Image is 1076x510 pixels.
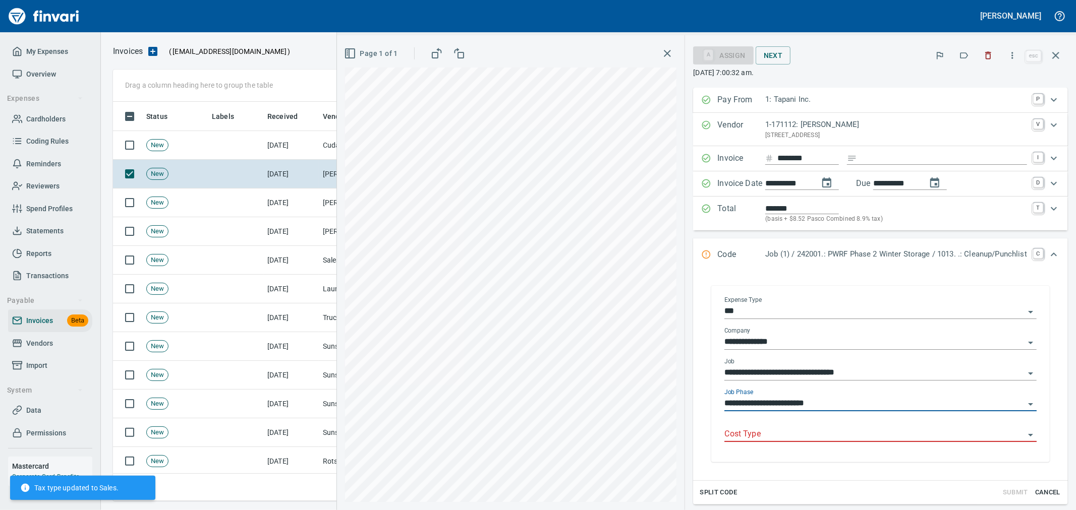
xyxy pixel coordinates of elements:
[756,46,791,65] button: Next
[26,427,66,439] span: Permissions
[26,135,69,148] span: Coding Rules
[981,11,1041,21] h5: [PERSON_NAME]
[1033,94,1043,104] a: P
[147,370,168,380] span: New
[8,422,92,444] a: Permissions
[8,40,92,63] a: My Expenses
[1024,397,1038,411] button: Open
[26,404,41,417] span: Data
[147,256,168,265] span: New
[8,242,92,265] a: Reports
[26,359,47,372] span: Import
[147,428,168,437] span: New
[7,384,83,397] span: System
[8,309,92,332] a: InvoicesBeta
[125,80,273,90] p: Drag a column heading here to group the table
[323,110,382,122] span: Vendor / From
[765,119,1027,131] p: 1-171112: [PERSON_NAME]
[263,217,319,246] td: [DATE]
[147,457,168,466] span: New
[717,94,765,107] p: Pay From
[693,197,1068,230] div: Expand
[147,313,168,323] span: New
[26,225,64,237] span: Statements
[717,152,765,165] p: Invoice
[20,483,119,493] span: Tax type updated to Sales.
[26,68,56,81] span: Overview
[8,220,92,242] a: Statements
[146,110,181,122] span: Status
[724,359,735,365] label: Job
[1026,50,1041,61] a: esc
[8,354,92,377] a: Import
[765,131,1027,141] p: [STREET_ADDRESS]
[319,303,420,332] td: TruckPro LLC dba Six States Distributors Inc (1-10953)
[1024,336,1038,350] button: Open
[67,315,88,327] span: Beta
[26,247,51,260] span: Reports
[319,361,420,390] td: Sunstate Equipment Co (1-30297)
[212,110,234,122] span: Labels
[929,44,951,67] button: Flag
[147,227,168,236] span: New
[346,47,398,60] span: Page 1 of 1
[8,63,92,86] a: Overview
[26,314,53,327] span: Invoices
[8,108,92,131] a: Cardholders
[717,177,765,190] p: Invoice Date
[267,110,298,122] span: Received
[8,175,92,198] a: Reviewers
[8,198,92,220] a: Spend Profiles
[26,45,68,58] span: My Expenses
[1033,248,1043,259] a: C
[7,294,83,307] span: Payable
[26,203,73,215] span: Spend Profiles
[765,214,1027,224] p: (basis + $8.52 Pasco Combined 8.9% tax)
[143,45,163,57] button: Upload an Invoice
[319,217,420,246] td: [PERSON_NAME] Machinery Inc (1-10774)
[1034,487,1061,498] span: Cancel
[693,171,1068,197] div: Expand
[8,153,92,175] a: Reminders
[765,152,773,164] svg: Invoice number
[267,110,311,122] span: Received
[764,49,783,62] span: Next
[1033,177,1043,187] a: D
[8,332,92,355] a: Vendors
[7,92,83,105] span: Expenses
[953,44,975,67] button: Labels
[12,461,92,472] h6: Mastercard
[693,88,1068,113] div: Expand
[8,399,92,422] a: Data
[147,141,168,150] span: New
[319,447,420,476] td: Rotschy Incorporated (1-10903)
[1024,428,1038,442] button: Open
[693,113,1068,146] div: Expand
[978,8,1044,24] button: [PERSON_NAME]
[113,45,143,57] p: Invoices
[342,44,402,63] button: Page 1 of 1
[765,94,1027,105] p: 1: Tapani Inc.
[1033,152,1043,162] a: I
[172,46,288,56] span: [EMAIL_ADDRESS][DOMAIN_NAME]
[263,303,319,332] td: [DATE]
[319,390,420,418] td: Sunstate Equipment Co (1-30297)
[263,390,319,418] td: [DATE]
[163,46,291,56] p: ( )
[147,284,168,294] span: New
[977,44,999,67] button: Discard
[263,131,319,160] td: [DATE]
[765,248,1027,260] p: Job (1) / 242001.: PWRF Phase 2 Winter Storage / 1013. .: Cleanup/Punchlist
[263,418,319,447] td: [DATE]
[263,246,319,275] td: [DATE]
[724,390,753,396] label: Job Phase
[724,297,762,303] label: Expense Type
[717,119,765,140] p: Vendor
[1001,44,1024,67] button: More
[815,171,839,195] button: change date
[717,203,765,224] p: Total
[693,238,1068,272] div: Expand
[697,485,740,500] button: Split Code
[323,110,369,122] span: Vendor / From
[319,332,420,361] td: Sunstate Equipment Co (1-30297)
